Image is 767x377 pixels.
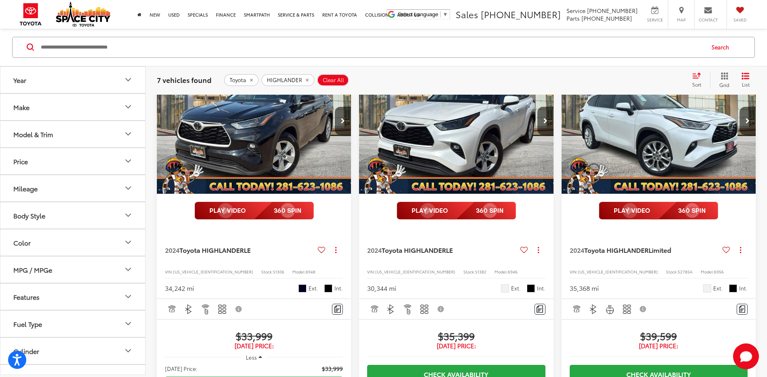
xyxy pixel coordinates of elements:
a: 2024 Toyota HIGHLANDER LE2024 Toyota HIGHLANDER LE2024 Toyota HIGHLANDER LE2024 Toyota HIGHLANDER LE [359,48,554,194]
button: MPG / MPGeMPG / MPGe [0,256,146,283]
span: Gradient Black [527,284,535,292]
div: 2024 Toyota HIGHLANDER LE 0 [156,48,352,194]
button: MakeMake [0,94,146,120]
span: HIGHLANDER [267,77,302,83]
span: Saved [731,17,749,23]
div: MPG / MPGe [13,266,52,273]
button: View Disclaimer [232,301,246,318]
button: Body StyleBody Style [0,202,146,229]
span: 6956 [714,269,724,275]
span: VIN: [367,269,375,275]
button: remove HIGHLANDER [261,74,315,86]
span: Sort [692,81,701,88]
span: Select Language [398,11,438,17]
div: Price [13,157,28,165]
span: $35,399 [367,330,545,342]
div: Year [123,75,133,85]
button: Comments [535,304,545,315]
span: 7 vehicles found [157,75,211,85]
button: Actions [329,243,343,257]
span: [PHONE_NUMBER] [587,6,638,15]
span: [US_VEHICLE_IDENTIFICATION_NUMBER] [173,269,253,275]
span: dropdown dots [740,247,741,253]
span: Model: [494,269,508,275]
div: Make [123,102,133,112]
button: Grid View [710,72,735,88]
img: full motion video [599,202,718,220]
div: Fuel Type [13,320,42,328]
button: List View [735,72,756,88]
div: Body Style [123,211,133,220]
img: full motion video [397,202,516,220]
img: 3rd Row Seating [217,304,227,314]
span: Parts [566,14,580,22]
button: Next image [740,107,756,135]
span: Toyota HIGHLANDER [382,245,446,254]
span: 2024 [367,245,382,254]
div: Model & Trim [13,130,53,138]
span: Toyota [230,77,246,83]
img: 2024 Toyota HIGHLANDER Limited [561,48,756,195]
button: Model & TrimModel & Trim [0,121,146,147]
a: 2024 Toyota HIGHLANDER Limited2024 Toyota HIGHLANDER Limited2024 Toyota HIGHLANDER Limited2024 To... [561,48,756,194]
span: Toyota HIGHLANDER [584,245,649,254]
button: CylinderCylinder [0,338,146,364]
span: Service [566,6,585,15]
span: 6946 [508,269,518,275]
div: 30,344 mi [367,284,396,293]
button: Clear All [317,74,349,86]
img: 2024 Toyota HIGHLANDER LE [359,48,554,194]
span: Service [646,17,664,23]
div: MPG / MPGe [123,265,133,275]
img: Adaptive Cruise Control [369,304,379,314]
span: List [742,81,750,88]
span: Stock: [463,269,475,275]
span: Contact [699,17,718,23]
img: Adaptive Cruise Control [571,304,581,314]
input: Search by Make, Model, or Keyword [40,38,704,57]
span: dropdown dots [335,247,336,253]
div: Features [13,293,40,301]
div: 2024 Toyota HIGHLANDER LE 0 [359,48,554,194]
span: VIN: [165,269,173,275]
img: Remote Start [403,304,413,314]
div: Model & Trim [123,129,133,139]
div: Features [123,292,133,302]
span: 6948 [306,269,315,275]
a: 2024Toyota HIGHLANDERLE [165,246,315,254]
button: View Disclaimer [435,301,448,318]
span: Stock: [261,269,273,275]
a: 2024Toyota HIGHLANDERLE [367,246,517,254]
span: Wind Chill Pearl [703,284,711,292]
span: [US_VEHICLE_IDENTIFICATION_NUMBER] [375,269,455,275]
span: Model: [292,269,306,275]
span: [DATE] Price: [367,342,545,350]
span: Midnight Black Metal [298,284,306,292]
span: Clear All [323,77,344,83]
span: LE [244,245,251,254]
span: Model: [701,269,714,275]
button: Select sort value [688,72,710,88]
img: Bluetooth® [386,304,396,314]
div: Mileage [13,184,38,192]
span: [DATE] Price: [165,342,343,350]
button: Actions [531,243,545,257]
span: Less [246,354,257,361]
span: Int. [334,284,343,292]
img: 2024 Toyota HIGHLANDER LE [156,48,352,194]
span: S1382 [475,269,486,275]
span: Int. [739,284,748,292]
span: 2024 [165,245,180,254]
button: Comments [737,304,748,315]
img: Heated Steering Wheel [605,304,615,314]
span: Stock: [666,269,678,275]
button: View Disclaimer [637,301,651,318]
span: S1306 [273,269,284,275]
span: Wind Chill Pearl [501,284,509,292]
img: Comments [739,305,746,312]
button: Comments [332,304,343,315]
span: Grid [719,81,729,88]
div: 2024 Toyota HIGHLANDER Limited 0 [561,48,756,194]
